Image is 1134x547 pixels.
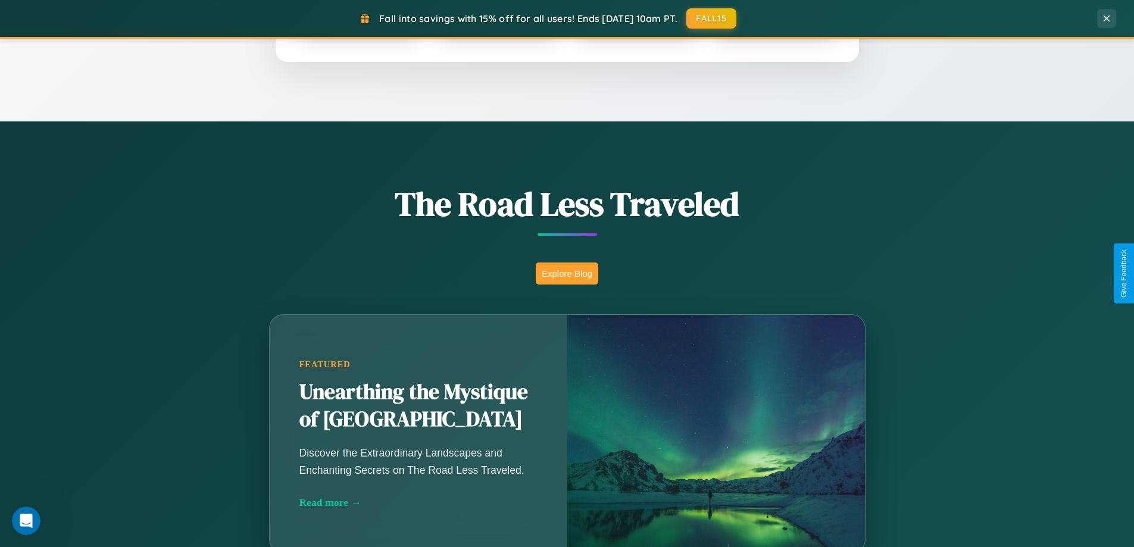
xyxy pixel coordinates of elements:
button: FALL15 [686,8,736,29]
h2: Unearthing the Mystique of [GEOGRAPHIC_DATA] [299,379,538,433]
p: Discover the Extraordinary Landscapes and Enchanting Secrets on The Road Less Traveled. [299,445,538,478]
div: Read more → [299,496,538,509]
iframe: Intercom live chat [12,507,40,535]
span: Fall into savings with 15% off for all users! Ends [DATE] 10am PT. [379,12,677,24]
div: Featured [299,360,538,370]
button: Explore Blog [536,262,598,285]
div: Give Feedback [1120,249,1128,298]
h1: The Road Less Traveled [210,181,924,227]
